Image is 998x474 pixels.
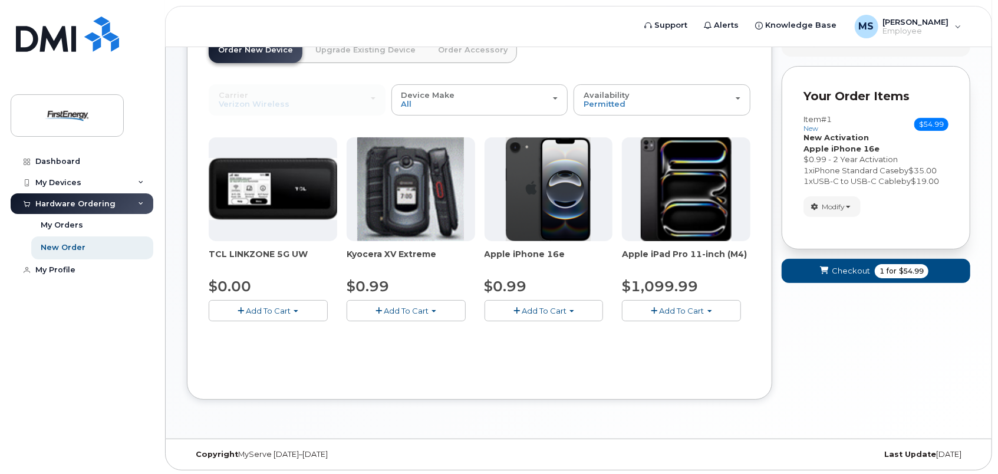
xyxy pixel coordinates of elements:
[821,114,832,124] span: #1
[832,265,870,276] span: Checkout
[384,306,429,315] span: Add To Cart
[709,450,970,459] div: [DATE]
[391,84,568,115] button: Device Make All
[813,176,901,186] span: USB-C to USB-C Cable
[914,118,948,131] span: $54.99
[209,278,251,295] span: $0.00
[947,423,989,465] iframe: Messenger Launcher
[859,19,874,34] span: MS
[584,99,625,108] span: Permitted
[209,300,328,321] button: Add To Cart
[622,278,698,295] span: $1,099.99
[813,166,899,175] span: iPhone Standard Case
[622,248,750,272] div: Apple iPad Pro 11-inch (M4)
[246,306,291,315] span: Add To Cart
[803,165,948,176] div: x by
[803,176,948,187] div: x by
[880,266,884,276] span: 1
[884,266,899,276] span: for
[641,137,732,241] img: ipad_pro_11_m4.png
[209,37,302,63] a: Order New Device
[803,154,948,165] div: $0.99 - 2 Year Activation
[357,137,464,241] img: xvextreme.gif
[347,278,389,295] span: $0.99
[506,137,591,241] img: iphone16e.png
[429,37,517,63] a: Order Accessory
[622,300,741,321] button: Add To Cart
[883,27,949,36] span: Employee
[747,14,845,37] a: Knowledge Base
[883,17,949,27] span: [PERSON_NAME]
[696,14,747,37] a: Alerts
[782,259,970,283] button: Checkout 1 for $54.99
[714,19,739,31] span: Alerts
[347,248,475,272] div: Kyocera XV Extreme
[655,19,688,31] span: Support
[803,115,832,132] h3: Item
[401,99,412,108] span: All
[803,133,869,142] strong: New Activation
[584,90,630,100] span: Availability
[803,196,861,217] button: Modify
[803,176,809,186] span: 1
[637,14,696,37] a: Support
[401,90,455,100] span: Device Make
[522,306,566,315] span: Add To Cart
[884,450,936,459] strong: Last Update
[803,166,809,175] span: 1
[306,37,425,63] a: Upgrade Existing Device
[908,166,937,175] span: $35.00
[847,15,970,38] div: Mezzapelle, Stephanie A
[766,19,837,31] span: Knowledge Base
[803,144,880,153] strong: Apple iPhone 16e
[187,450,448,459] div: MyServe [DATE]–[DATE]
[485,300,604,321] button: Add To Cart
[822,202,845,212] span: Modify
[347,300,466,321] button: Add To Cart
[803,124,818,133] small: new
[911,176,939,186] span: $19.00
[485,248,613,272] div: Apple iPhone 16e
[574,84,750,115] button: Availability Permitted
[209,158,337,220] img: linkzone5g.png
[196,450,238,459] strong: Copyright
[485,278,527,295] span: $0.99
[660,306,704,315] span: Add To Cart
[803,88,948,105] p: Your Order Items
[899,266,924,276] span: $54.99
[209,248,337,272] div: TCL LINKZONE 5G UW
